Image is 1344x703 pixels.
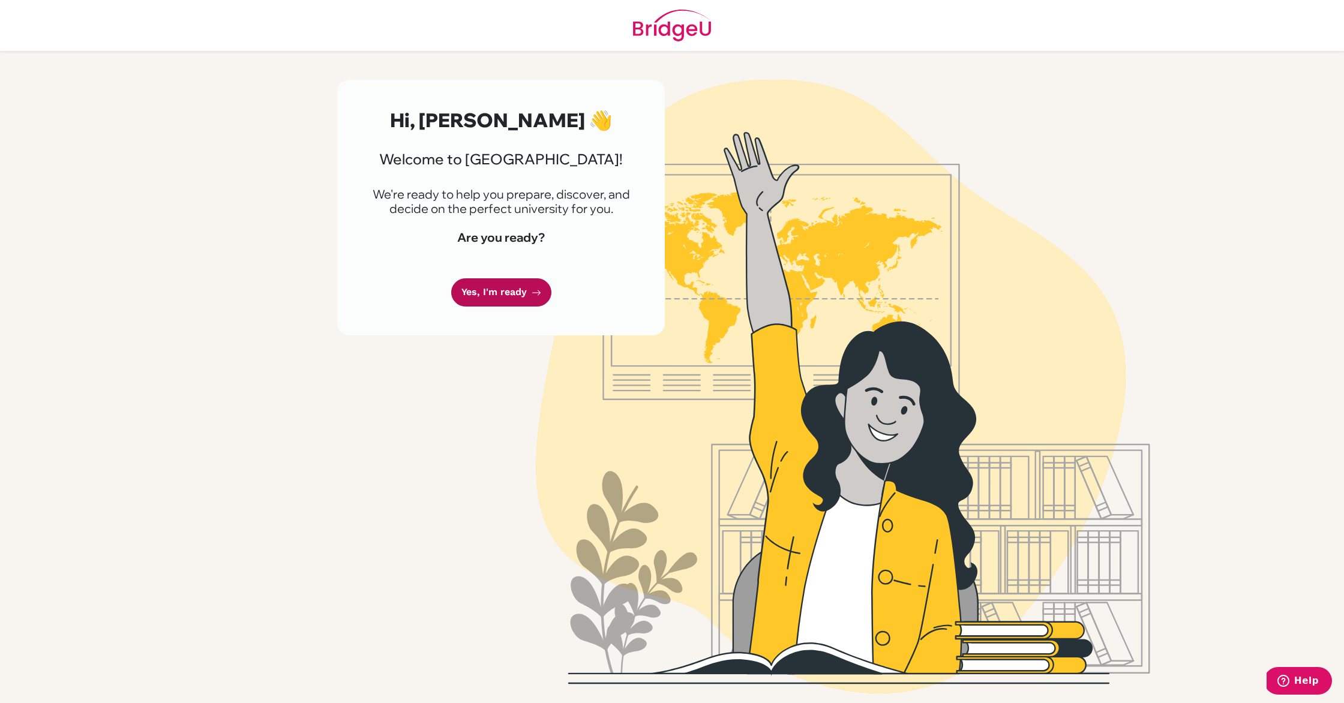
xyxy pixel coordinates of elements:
[366,109,636,131] h2: Hi, [PERSON_NAME] 👋
[366,230,636,245] h4: Are you ready?
[451,278,551,307] a: Yes, I'm ready
[366,187,636,216] p: We're ready to help you prepare, discover, and decide on the perfect university for you.
[366,151,636,168] h3: Welcome to [GEOGRAPHIC_DATA]!
[1267,667,1332,697] iframe: Opens a widget where you can find more information
[501,80,1185,693] img: Welcome to Bridge U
